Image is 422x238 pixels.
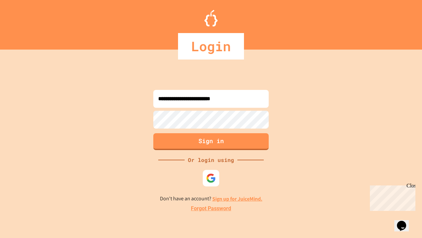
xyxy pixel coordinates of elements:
a: Sign up for JuiceMind. [212,195,262,202]
div: Login [178,33,244,59]
a: Forgot Password [191,205,231,213]
button: Sign in [153,133,269,150]
img: google-icon.svg [206,173,216,183]
p: Don't have an account? [160,195,262,203]
img: Logo.svg [204,10,218,26]
div: Or login using [185,156,237,164]
div: Chat with us now!Close [3,3,45,42]
iframe: chat widget [394,212,415,231]
iframe: chat widget [367,183,415,211]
